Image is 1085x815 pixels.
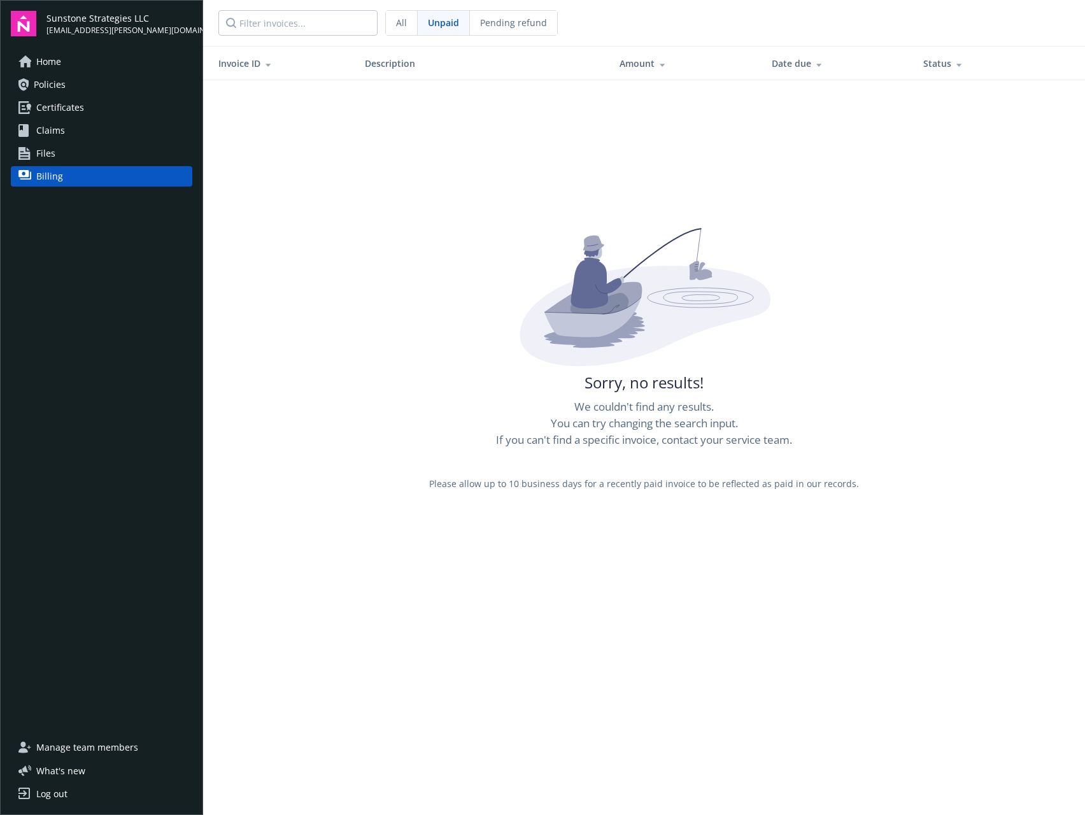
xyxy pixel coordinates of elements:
[11,143,192,164] a: Files
[551,415,738,432] span: You can try changing the search input.
[46,11,192,36] button: Sunstone Strategies LLC[EMAIL_ADDRESS][PERSON_NAME][DOMAIN_NAME]
[365,57,599,70] div: Description
[46,25,192,36] span: [EMAIL_ADDRESS][PERSON_NAME][DOMAIN_NAME]
[11,52,192,72] a: Home
[34,74,66,95] span: Policies
[11,97,192,118] a: Certificates
[36,166,63,187] span: Billing
[218,57,344,70] div: Invoice ID
[11,764,106,777] button: What's new
[620,57,751,70] div: Amount
[923,57,967,70] div: Status
[480,16,547,29] span: Pending refund
[772,57,903,70] div: Date due
[406,454,882,513] div: Please allow up to 10 business days for a recently paid invoice to be reflected as paid in our re...
[574,399,714,415] span: We couldn't find any results.
[46,11,192,25] span: Sunstone Strategies LLC
[11,11,36,36] img: navigator-logo.svg
[396,16,407,29] span: All
[36,97,84,118] span: Certificates
[218,10,378,36] input: Filter invoices...
[36,764,85,777] span: What ' s new
[36,52,61,72] span: Home
[11,737,192,758] a: Manage team members
[496,432,792,448] span: If you can't find a specific invoice, contact your service team.
[11,74,192,95] a: Policies
[428,16,459,29] span: Unpaid
[11,120,192,141] a: Claims
[36,143,55,164] span: Files
[11,166,192,187] a: Billing
[36,784,67,804] div: Log out
[36,120,65,141] span: Claims
[36,737,138,758] span: Manage team members
[585,372,704,393] span: Sorry, no results!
